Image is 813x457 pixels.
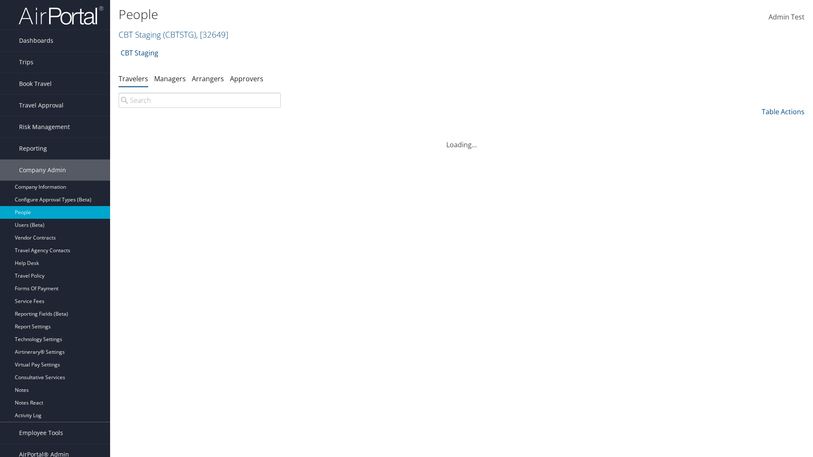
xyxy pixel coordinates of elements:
a: Travelers [119,74,148,83]
span: Book Travel [19,73,52,94]
span: Admin Test [769,12,805,22]
span: Risk Management [19,116,70,138]
span: Dashboards [19,30,53,51]
div: Loading... [119,129,805,150]
a: Approvers [230,74,263,83]
span: , [ 32649 ] [196,29,228,40]
a: Managers [154,74,186,83]
span: Company Admin [19,160,66,181]
a: CBT Staging [119,29,228,40]
span: Trips [19,52,33,73]
a: CBT Staging [121,44,158,61]
a: Arrangers [192,74,224,83]
h1: People [119,6,576,23]
a: Table Actions [762,107,805,116]
span: Reporting [19,138,47,159]
span: Travel Approval [19,95,64,116]
img: airportal-logo.png [19,6,103,25]
input: Search [119,93,281,108]
span: ( CBTSTG ) [163,29,196,40]
span: Employee Tools [19,422,63,443]
a: Admin Test [769,4,805,30]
